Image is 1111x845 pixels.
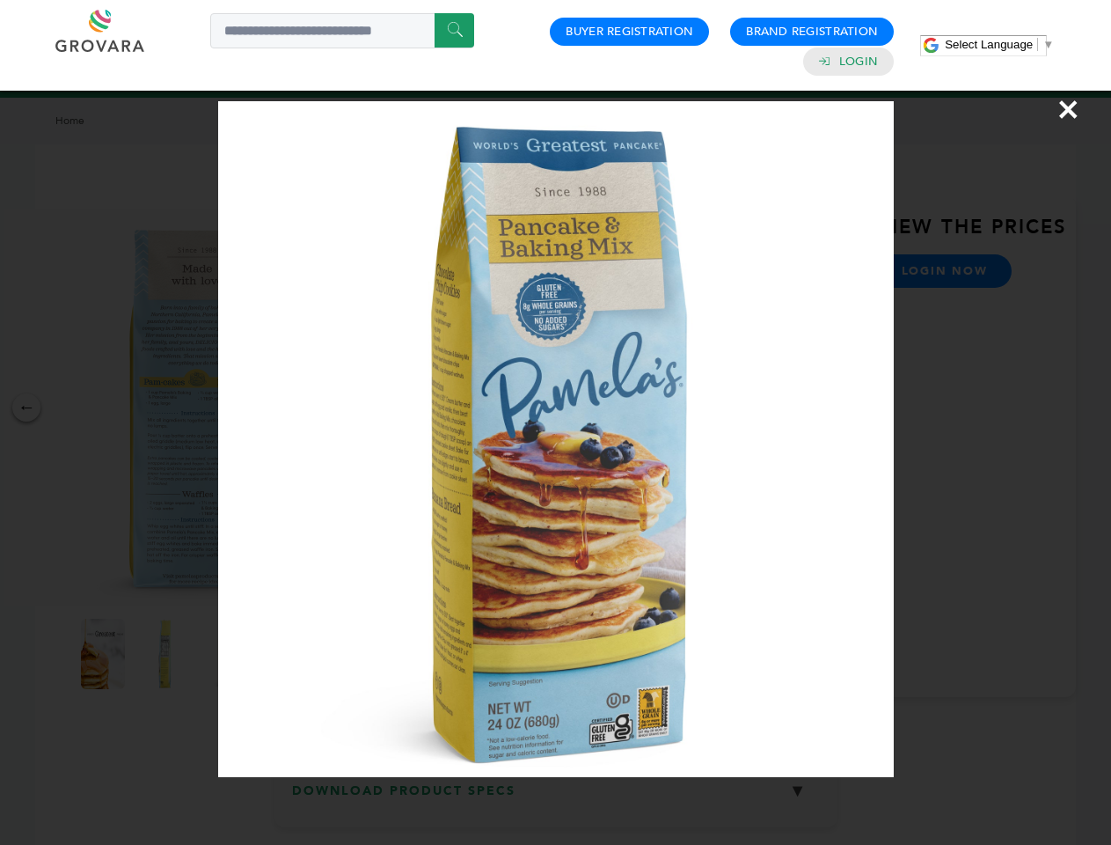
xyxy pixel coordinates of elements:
[945,38,1033,51] span: Select Language
[566,24,693,40] a: Buyer Registration
[1037,38,1038,51] span: ​
[210,13,474,48] input: Search a product or brand...
[1056,84,1080,134] span: ×
[746,24,878,40] a: Brand Registration
[218,101,894,777] img: Image Preview
[945,38,1054,51] a: Select Language​
[839,54,878,70] a: Login
[1042,38,1054,51] span: ▼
